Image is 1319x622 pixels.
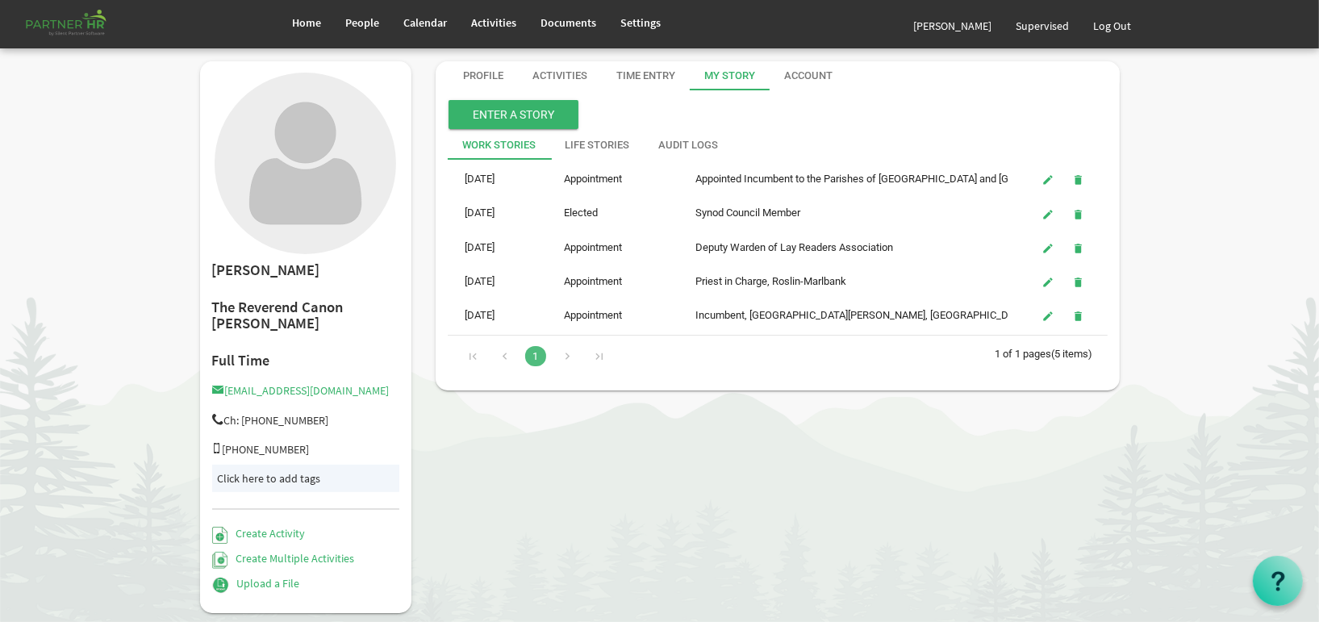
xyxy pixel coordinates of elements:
[404,15,448,30] span: Calendar
[1008,267,1108,296] td: is Command column column header
[1008,233,1108,262] td: is Command column column header
[218,470,394,486] div: Click here to add tags
[212,443,400,456] h5: [PHONE_NUMBER]
[212,353,400,369] h4: Full Time
[1066,236,1091,259] button: deleteAction
[616,69,675,84] div: Time Entry
[678,198,1008,228] td: Synod Council Member is template cell column header Details
[1066,168,1091,190] button: deleteAction
[448,301,547,330] td: 10/1/2008 column header Date
[1037,168,1061,190] button: editAction
[525,346,546,366] a: Goto Page 1
[547,301,679,330] td: Appointment column header Name
[678,233,1008,262] td: Deputy Warden of Lay Readers Association is template cell column header Details
[1066,202,1091,224] button: deleteAction
[462,138,536,153] div: Work Stories
[212,262,400,279] h2: [PERSON_NAME]
[902,3,1004,48] a: [PERSON_NAME]
[212,551,355,566] a: Create Multiple Activities
[212,299,400,332] h2: The Reverend Canon [PERSON_NAME]
[1082,3,1144,48] a: Log Out
[547,233,679,262] td: Appointment column header Name
[212,577,229,594] img: Upload a File
[448,198,547,228] td: 1/1/2016 column header Date
[1037,202,1061,224] button: editAction
[1037,270,1061,293] button: editAction
[463,69,503,84] div: Profile
[704,69,755,84] div: My Story
[212,576,300,591] a: Upload a File
[695,205,991,221] div: Synod Council Member
[532,69,587,84] div: Activities
[1008,301,1108,330] td: is Command column column header
[996,348,1052,360] span: 1 of 1 pages
[472,15,517,30] span: Activities
[996,336,1108,369] div: 1 of 1 pages (5 items)
[695,273,991,290] div: Priest in Charge, Roslin-Marlbank
[678,301,1008,330] td: Incumbent, Parish of St. John's, Stirling is template cell column header Details
[678,165,1008,194] td: Appointed Incumbent to the Parishes of Kente and Marysburgh is template cell column header Details
[1016,19,1070,33] span: Supervised
[547,198,679,228] td: Elected column header Name
[1008,198,1108,228] td: is Command column column header
[448,131,1108,160] div: tab-header
[449,61,1133,90] div: tab-header
[494,344,515,366] div: Go to previous page
[557,344,578,366] div: Go to next page
[1008,165,1108,194] td: is Command column column header
[565,138,629,153] div: Life Stories
[212,383,390,398] a: [EMAIL_ADDRESS][DOMAIN_NAME]
[547,165,679,194] td: Appointment column header Name
[462,344,484,366] div: Go to first page
[547,267,679,296] td: Appointment column header Name
[541,15,597,30] span: Documents
[1052,348,1093,360] span: (5 items)
[1066,270,1091,293] button: deleteAction
[212,552,228,569] img: Create Multiple Activities
[212,526,305,541] a: Create Activity
[293,15,322,30] span: Home
[695,307,991,324] div: Incumbent, [GEOGRAPHIC_DATA][PERSON_NAME], [GEOGRAPHIC_DATA]
[678,267,1008,296] td: Priest in Charge, Roslin-Marlbank is template cell column header Details
[215,73,396,254] img: User with no profile picture
[695,240,991,256] div: Deputy Warden of Lay Readers Association
[212,414,400,427] h5: Ch: [PHONE_NUMBER]
[1004,3,1082,48] a: Supervised
[448,267,547,296] td: 6/18/2013 column header Date
[346,15,380,30] span: People
[448,165,547,194] td: 10/25/2021 column header Date
[621,15,662,30] span: Settings
[588,344,610,366] div: Go to last page
[695,171,991,187] div: Appointed Incumbent to the Parishes of [GEOGRAPHIC_DATA] and [GEOGRAPHIC_DATA]
[1066,304,1091,327] button: deleteAction
[448,233,547,262] td: 11/12/2015 column header Date
[1037,304,1061,327] button: editAction
[784,69,833,84] div: Account
[658,138,718,153] div: Audit Logs
[449,100,578,129] button: Enter a story
[1037,236,1061,259] button: editAction
[212,527,227,544] img: Create Activity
